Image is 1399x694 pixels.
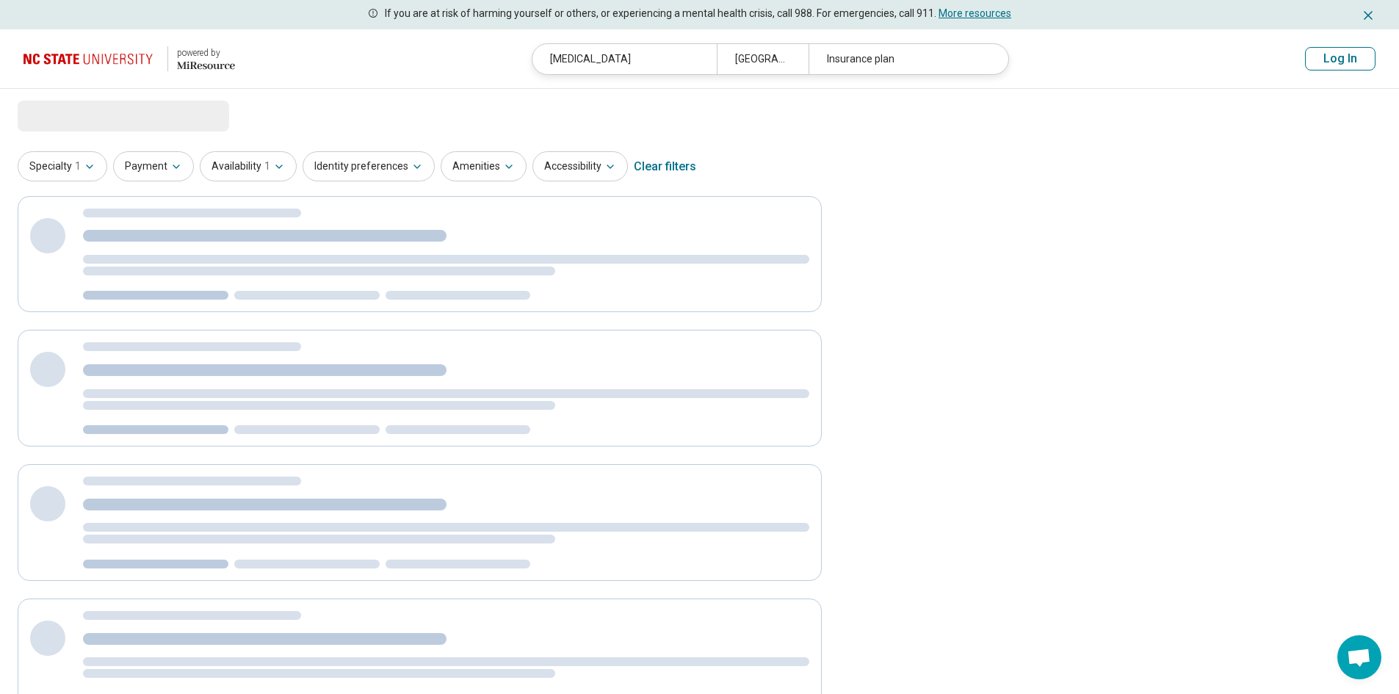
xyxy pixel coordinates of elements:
span: 1 [264,159,270,174]
span: 1 [75,159,81,174]
button: Accessibility [532,151,628,181]
div: [GEOGRAPHIC_DATA], [GEOGRAPHIC_DATA] [717,44,809,74]
div: [MEDICAL_DATA] [532,44,717,74]
p: If you are at risk of harming yourself or others, or experiencing a mental health crisis, call 98... [385,6,1011,21]
button: Specialty1 [18,151,107,181]
button: Amenities [441,151,527,181]
button: Log In [1305,47,1375,71]
button: Availability1 [200,151,297,181]
button: Dismiss [1361,6,1375,24]
div: powered by [177,46,235,59]
a: More resources [939,7,1011,19]
a: North Carolina State University powered by [24,41,235,76]
div: Clear filters [634,149,696,184]
button: Identity preferences [303,151,435,181]
div: Insurance plan [809,44,993,74]
img: North Carolina State University [24,41,159,76]
button: Payment [113,151,194,181]
span: Loading... [18,101,141,130]
a: Open chat [1337,635,1381,679]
